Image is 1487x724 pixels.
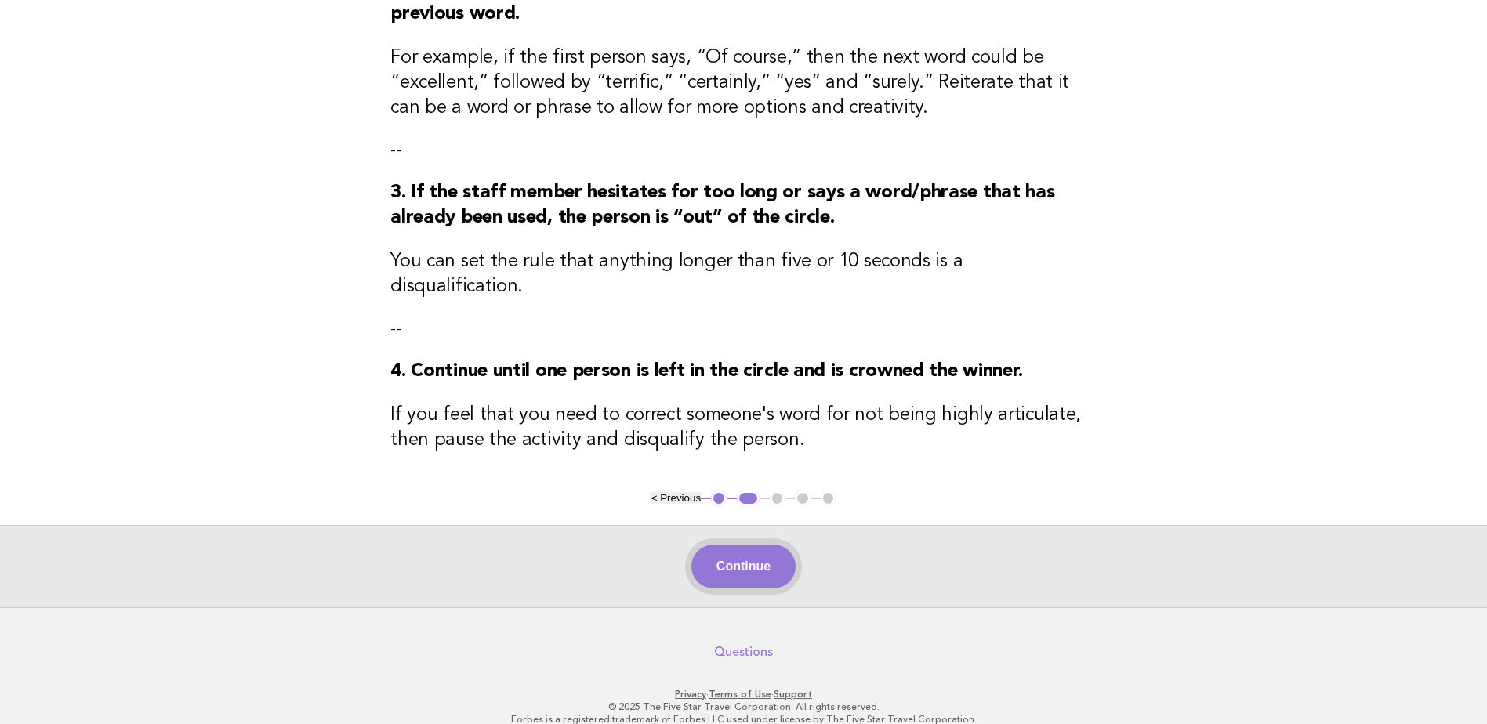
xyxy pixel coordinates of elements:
p: -- [390,318,1097,340]
strong: 3. If the staff member hesitates for too long or says a word/phrase that has already been used, t... [390,183,1054,227]
button: 1 [711,491,727,506]
button: < Previous [651,492,701,504]
p: -- [390,139,1097,161]
h3: For example, if the first person says, “Of course,” then the next word could be “excellent,” foll... [390,45,1097,121]
button: 2 [737,491,760,506]
p: · · [264,688,1224,700]
strong: 4. Continue until one person is left in the circle and is crowned the winner. [390,362,1023,381]
h3: If you feel that you need to correct someone's word for not being highly articulate, then pause t... [390,403,1097,453]
a: Support [774,689,812,700]
h3: You can set the rule that anything longer than five or 10 seconds is a disqualification. [390,249,1097,299]
a: Privacy [675,689,706,700]
p: © 2025 The Five Star Travel Corporation. All rights reserved. [264,700,1224,713]
a: Terms of Use [709,689,771,700]
a: Questions [714,644,773,660]
button: Continue [691,545,796,588]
